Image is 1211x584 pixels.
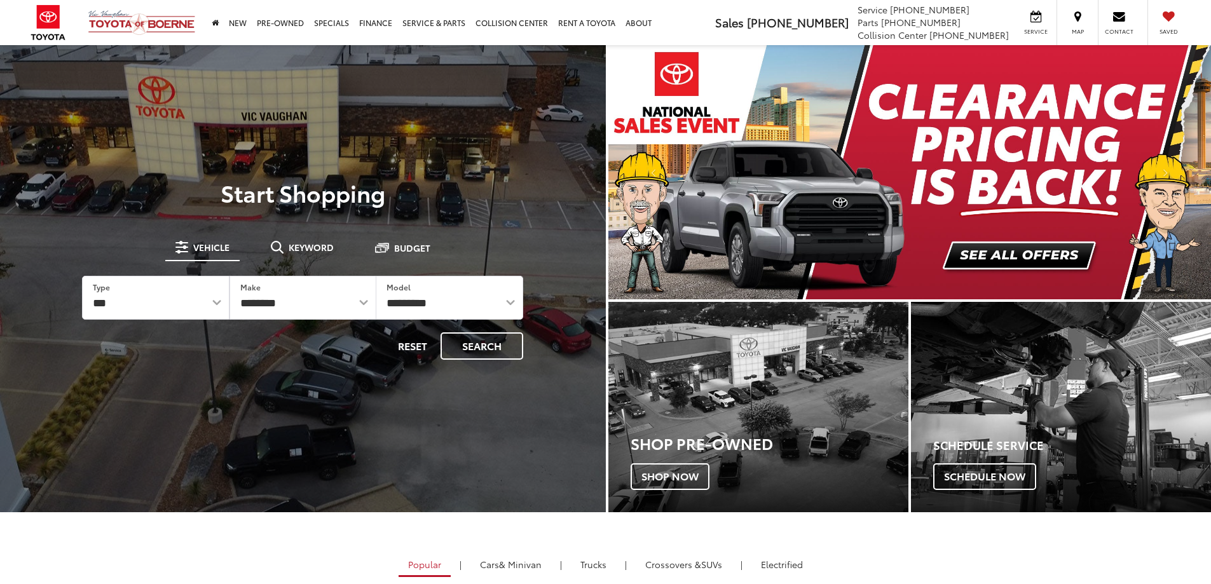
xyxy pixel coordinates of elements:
[911,302,1211,512] div: Toyota
[456,558,465,571] li: |
[399,553,451,577] a: Popular
[881,16,961,29] span: [PHONE_NUMBER]
[387,282,411,292] label: Model
[631,463,709,490] span: Shop Now
[1064,27,1091,36] span: Map
[933,439,1211,452] h4: Schedule Service
[911,302,1211,512] a: Schedule Service Schedule Now
[470,553,551,575] a: Cars
[858,16,879,29] span: Parts
[557,558,565,571] li: |
[737,558,746,571] li: |
[1154,27,1182,36] span: Saved
[441,332,523,360] button: Search
[608,71,699,274] button: Click to view previous picture.
[1022,27,1050,36] span: Service
[387,332,438,360] button: Reset
[622,558,630,571] li: |
[394,243,430,252] span: Budget
[93,282,110,292] label: Type
[858,29,927,41] span: Collision Center
[499,558,542,571] span: & Minivan
[747,14,849,31] span: [PHONE_NUMBER]
[53,180,552,205] p: Start Shopping
[571,553,616,575] a: Trucks
[608,302,908,512] div: Toyota
[929,29,1009,41] span: [PHONE_NUMBER]
[858,3,887,16] span: Service
[890,3,969,16] span: [PHONE_NUMBER]
[88,10,196,36] img: Vic Vaughan Toyota of Boerne
[1105,27,1133,36] span: Contact
[193,243,229,252] span: Vehicle
[933,463,1036,490] span: Schedule Now
[751,553,812,575] a: Electrified
[240,282,261,292] label: Make
[289,243,334,252] span: Keyword
[715,14,744,31] span: Sales
[645,558,701,571] span: Crossovers &
[636,553,732,575] a: SUVs
[608,302,908,512] a: Shop Pre-Owned Shop Now
[1121,71,1211,274] button: Click to view next picture.
[631,435,908,451] h3: Shop Pre-Owned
